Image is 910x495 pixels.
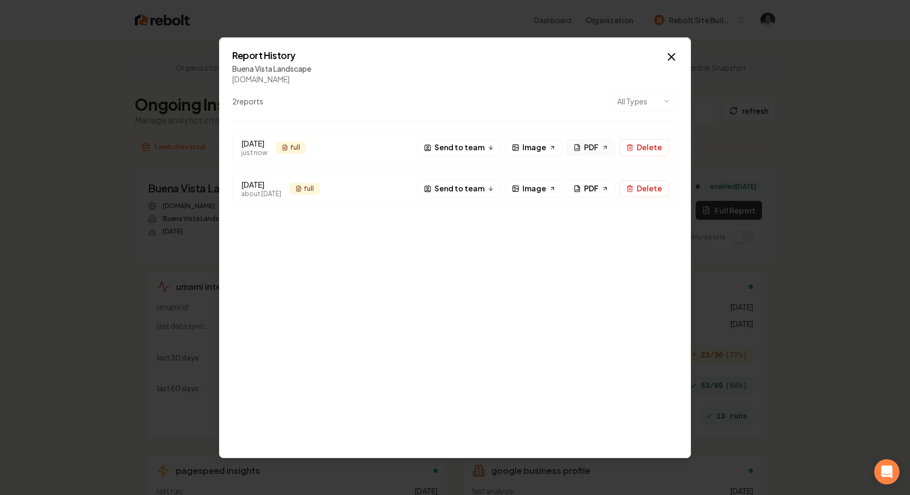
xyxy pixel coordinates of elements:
[417,139,501,156] button: Send to team
[232,73,678,84] div: [DOMAIN_NAME]
[522,142,546,153] span: Image
[241,148,268,157] div: just now
[522,183,546,194] span: Image
[637,142,662,153] span: Delete
[241,189,281,198] div: about [DATE]
[241,179,281,189] div: [DATE]
[232,95,263,106] div: 2 report s
[637,183,662,194] span: Delete
[619,180,669,197] button: Delete
[304,184,314,192] span: full
[434,142,484,153] span: Send to team
[619,139,669,156] button: Delete
[241,138,268,148] div: [DATE]
[232,63,678,73] div: Buena Vista Landscape
[290,143,300,151] span: full
[505,180,562,197] a: Image
[567,139,615,156] a: PDF
[584,183,599,194] span: PDF
[417,180,501,197] button: Send to team
[567,180,615,197] a: PDF
[232,50,678,60] h2: Report History
[505,139,562,156] a: Image
[434,183,484,194] span: Send to team
[584,142,599,153] span: PDF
